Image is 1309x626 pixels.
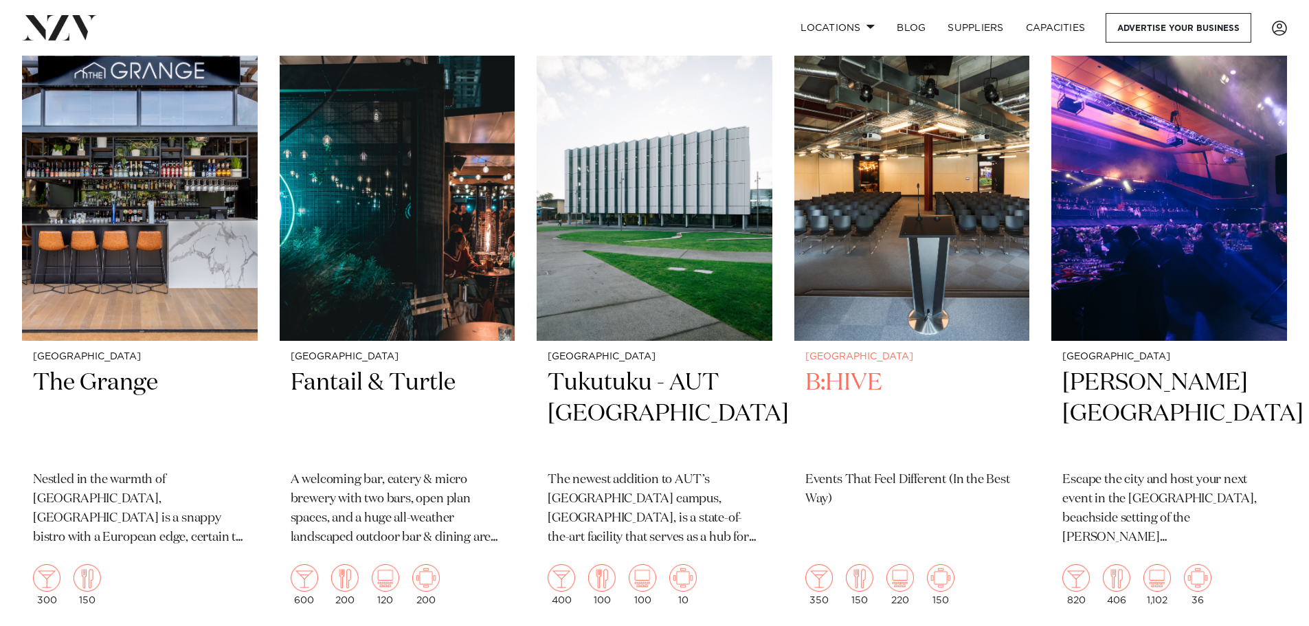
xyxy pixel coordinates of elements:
[33,352,247,362] small: [GEOGRAPHIC_DATA]
[291,564,318,605] div: 600
[886,564,914,592] img: theatre.png
[846,564,873,605] div: 150
[669,564,697,605] div: 10
[588,564,616,605] div: 100
[548,368,761,460] h2: Tukutuku - AUT [GEOGRAPHIC_DATA]
[412,564,440,592] img: meeting.png
[790,13,886,43] a: Locations
[291,352,504,362] small: [GEOGRAPHIC_DATA]
[291,471,504,548] p: A welcoming bar, eatery & micro brewery with two bars, open plan spaces, and a huge all-weather l...
[1062,471,1276,548] p: Escape the city and host your next event in the [GEOGRAPHIC_DATA], beachside setting of the [PERS...
[1062,564,1090,605] div: 820
[629,564,656,592] img: theatre.png
[794,25,1030,616] a: [GEOGRAPHIC_DATA] B:HIVE Events That Feel Different (In the Best Way) 350 150 220 150
[1062,368,1276,460] h2: [PERSON_NAME][GEOGRAPHIC_DATA]
[1143,564,1171,605] div: 1,102
[22,25,258,616] a: [GEOGRAPHIC_DATA] The Grange Nestled in the warmth of [GEOGRAPHIC_DATA], [GEOGRAPHIC_DATA] is a s...
[1062,352,1276,362] small: [GEOGRAPHIC_DATA]
[291,368,504,460] h2: Fantail & Turtle
[331,564,359,605] div: 200
[33,564,60,592] img: cocktail.png
[927,564,954,592] img: meeting.png
[33,564,60,605] div: 300
[537,25,772,616] a: [GEOGRAPHIC_DATA] Tukutuku - AUT [GEOGRAPHIC_DATA] The newest addition to AUT’s [GEOGRAPHIC_DATA]...
[588,564,616,592] img: dining.png
[1051,25,1287,616] a: [GEOGRAPHIC_DATA] [PERSON_NAME][GEOGRAPHIC_DATA] Escape the city and host your next event in the ...
[74,564,101,605] div: 150
[805,564,833,592] img: cocktail.png
[886,564,914,605] div: 220
[33,368,247,460] h2: The Grange
[291,564,318,592] img: cocktail.png
[372,564,399,592] img: theatre.png
[372,564,399,605] div: 120
[74,564,101,592] img: dining.png
[846,564,873,592] img: dining.png
[412,564,440,605] div: 200
[1015,13,1097,43] a: Capacities
[805,352,1019,362] small: [GEOGRAPHIC_DATA]
[927,564,954,605] div: 150
[805,564,833,605] div: 350
[805,368,1019,460] h2: B:HIVE
[548,352,761,362] small: [GEOGRAPHIC_DATA]
[669,564,697,592] img: meeting.png
[1062,564,1090,592] img: cocktail.png
[1103,564,1130,605] div: 406
[548,471,761,548] p: The newest addition to AUT’s [GEOGRAPHIC_DATA] campus, [GEOGRAPHIC_DATA], is a state-of-the-art f...
[280,25,515,616] a: [GEOGRAPHIC_DATA] Fantail & Turtle A welcoming bar, eatery & micro brewery with two bars, open pl...
[886,13,937,43] a: BLOG
[331,564,359,592] img: dining.png
[805,471,1019,509] p: Events That Feel Different (In the Best Way)
[1106,13,1251,43] a: Advertise your business
[937,13,1014,43] a: SUPPLIERS
[1184,564,1211,605] div: 36
[1143,564,1171,592] img: theatre.png
[1184,564,1211,592] img: meeting.png
[33,471,247,548] p: Nestled in the warmth of [GEOGRAPHIC_DATA], [GEOGRAPHIC_DATA] is a snappy bistro with a European ...
[548,564,575,605] div: 400
[629,564,656,605] div: 100
[1103,564,1130,592] img: dining.png
[22,15,97,40] img: nzv-logo.png
[548,564,575,592] img: cocktail.png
